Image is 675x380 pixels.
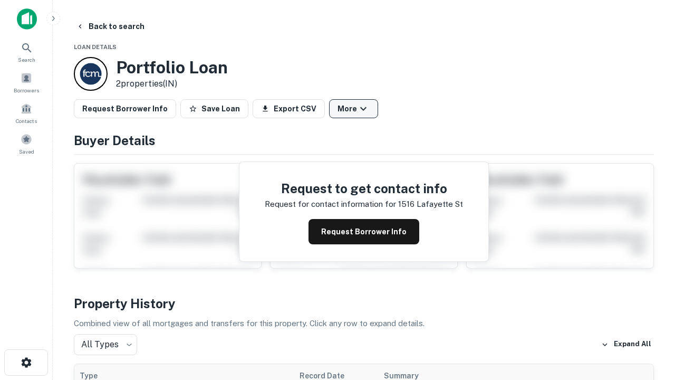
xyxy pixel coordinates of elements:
button: Request Borrower Info [74,99,176,118]
img: capitalize-icon.png [17,8,37,30]
button: Request Borrower Info [308,219,419,244]
iframe: Chat Widget [622,262,675,312]
p: Request for contact information for [265,198,396,211]
p: Combined view of all mortgages and transfers for this property. Click any row to expand details. [74,317,654,330]
a: Saved [3,129,50,158]
h3: Portfolio Loan [116,58,228,78]
span: Search [18,55,35,64]
button: Save Loan [180,99,248,118]
button: More [329,99,378,118]
button: Export CSV [253,99,325,118]
p: 2 properties (IN) [116,78,228,90]
span: Saved [19,147,34,156]
button: Back to search [72,17,149,36]
h4: Buyer Details [74,131,654,150]
div: All Types [74,334,137,355]
button: Expand All [599,337,654,353]
a: Search [3,37,50,66]
span: Borrowers [14,86,39,94]
span: Contacts [16,117,37,125]
h4: Request to get contact info [265,179,463,198]
h4: Property History [74,294,654,313]
a: Contacts [3,99,50,127]
p: 1516 lafayette st [398,198,463,211]
span: Loan Details [74,44,117,50]
a: Borrowers [3,68,50,97]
